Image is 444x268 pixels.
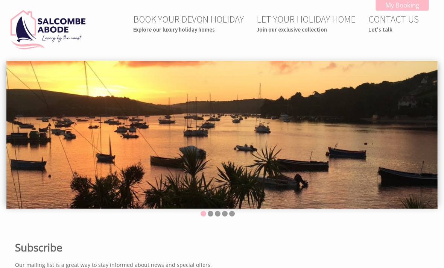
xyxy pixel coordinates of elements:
a: BOOK YOUR DEVON HOLIDAYExplore our luxury holiday homes [133,13,244,33]
small: Join our exclusive collection [257,26,356,33]
small: Let's talk [368,26,419,33]
a: CONTACT USLet's talk [368,13,419,33]
a: LET YOUR HOLIDAY HOMEJoin our exclusive collection [257,13,356,33]
img: Salcombe Abode [11,10,86,49]
h1: Subscribe [15,240,213,254]
small: Explore our luxury holiday homes [133,26,244,33]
